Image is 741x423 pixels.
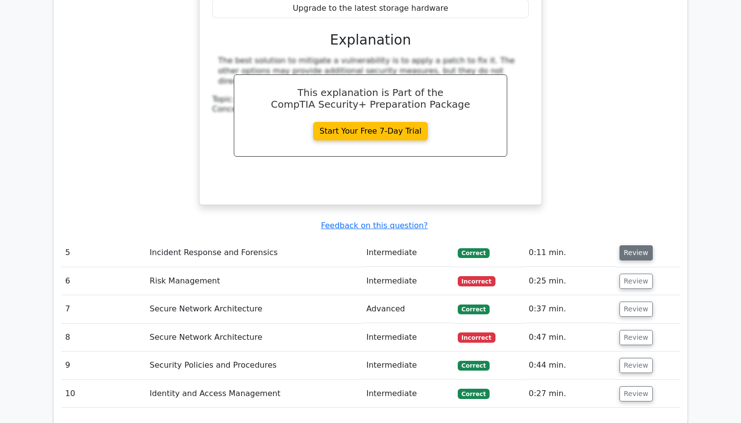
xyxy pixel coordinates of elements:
[619,386,653,401] button: Review
[146,324,362,352] td: Secure Network Architecture
[212,94,529,105] div: Topic:
[362,295,453,323] td: Advanced
[619,358,653,373] button: Review
[146,352,362,379] td: Security Policies and Procedures
[362,380,453,408] td: Intermediate
[61,352,146,379] td: 9
[458,305,490,314] span: Correct
[525,352,616,379] td: 0:44 min.
[525,324,616,352] td: 0:47 min.
[61,380,146,408] td: 10
[61,239,146,267] td: 5
[146,267,362,295] td: Risk Management
[61,324,146,352] td: 8
[525,239,616,267] td: 0:11 min.
[362,352,453,379] td: Intermediate
[146,239,362,267] td: Incident Response and Forensics
[61,295,146,323] td: 7
[218,56,523,86] div: The best solution to mitigate a vulnerability is to apply a patch to fix it. The other options ma...
[525,380,616,408] td: 0:27 min.
[525,295,616,323] td: 0:37 min.
[619,245,653,260] button: Review
[212,104,529,115] div: Concept:
[61,267,146,295] td: 6
[458,332,495,342] span: Incorrect
[458,248,490,258] span: Correct
[458,276,495,286] span: Incorrect
[313,122,428,141] a: Start Your Free 7-Day Trial
[525,267,616,295] td: 0:25 min.
[218,32,523,48] h3: Explanation
[458,361,490,371] span: Correct
[321,221,428,230] a: Feedback on this question?
[362,267,453,295] td: Intermediate
[362,324,453,352] td: Intermediate
[362,239,453,267] td: Intermediate
[146,295,362,323] td: Secure Network Architecture
[458,389,490,399] span: Correct
[146,380,362,408] td: Identity and Access Management
[619,330,653,345] button: Review
[619,302,653,317] button: Review
[619,274,653,289] button: Review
